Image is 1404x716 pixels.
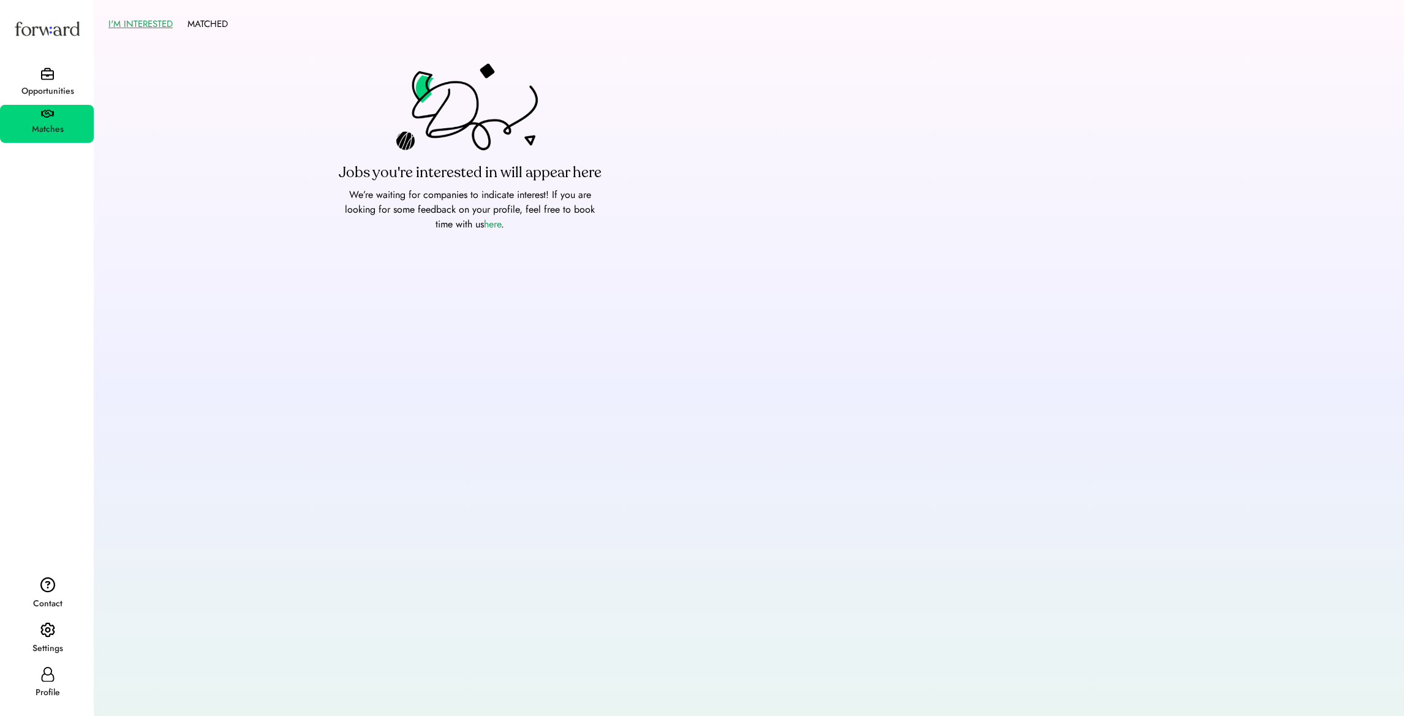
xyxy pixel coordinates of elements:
div: Settings [1,641,94,656]
img: contact.svg [40,577,55,593]
img: settings.svg [40,622,55,638]
img: fortune%20cookie.png [396,63,543,158]
button: MATCHED [187,15,228,34]
a: here [484,217,501,231]
img: handshake.svg [41,110,54,118]
div: Contact [1,596,94,611]
img: briefcase.svg [41,67,54,80]
div: Matches [1,122,94,137]
div: We’re waiting for companies to indicate interest! If you are looking for some feedback on your pr... [335,188,605,232]
div: Profile [1,685,94,700]
div: Jobs you're interested in will appear here [339,163,602,183]
div: Opportunities [1,84,94,99]
button: I'M INTERESTED [108,15,173,34]
img: Forward logo [12,10,82,47]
